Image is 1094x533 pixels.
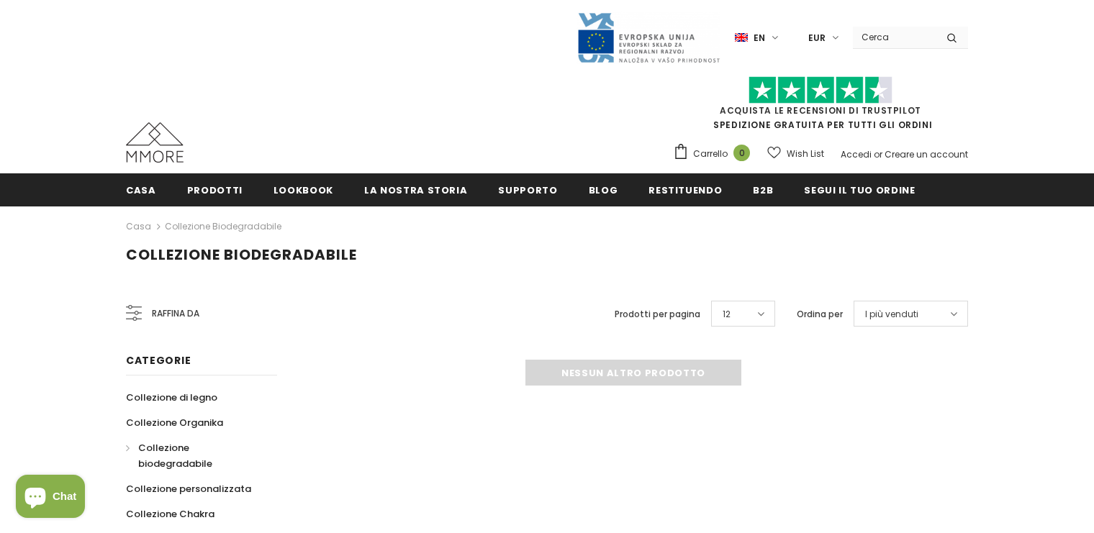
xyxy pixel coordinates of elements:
a: Prodotti [187,173,243,206]
a: Segui il tuo ordine [804,173,915,206]
span: La nostra storia [364,183,467,197]
a: Restituendo [648,173,722,206]
span: en [754,31,765,45]
span: Segui il tuo ordine [804,183,915,197]
span: Wish List [787,147,824,161]
a: Javni Razpis [577,31,720,43]
a: Collezione Organika [126,410,223,435]
span: Collezione di legno [126,391,217,404]
label: Ordina per [797,307,843,322]
span: Collezione biodegradabile [126,245,357,265]
span: Collezione personalizzata [126,482,251,496]
a: Wish List [767,141,824,166]
span: Categorie [126,353,191,368]
img: Fidati di Pilot Stars [749,76,892,104]
span: supporto [498,183,557,197]
a: Lookbook [273,173,333,206]
a: Collezione biodegradabile [126,435,261,476]
a: Casa [126,218,151,235]
a: Acquista le recensioni di TrustPilot [720,104,921,117]
span: SPEDIZIONE GRATUITA PER TUTTI GLI ORDINI [673,83,968,131]
span: Collezione biodegradabile [138,441,212,470]
input: Search Site [853,27,936,47]
a: Collezione di legno [126,385,217,410]
span: EUR [808,31,826,45]
span: Raffina da [152,306,199,322]
a: B2B [753,173,773,206]
label: Prodotti per pagina [615,307,700,322]
span: Restituendo [648,183,722,197]
span: Lookbook [273,183,333,197]
span: 12 [723,307,731,322]
img: Casi MMORE [126,122,184,163]
inbox-online-store-chat: Shopify online store chat [12,475,89,521]
a: Collezione personalizzata [126,476,251,501]
a: Collezione biodegradabile [165,220,281,232]
a: supporto [498,173,557,206]
span: Collezione Organika [126,416,223,429]
a: Casa [126,173,156,206]
span: Prodotti [187,183,243,197]
a: Blog [589,173,618,206]
span: Carrello [693,147,728,161]
span: 0 [733,145,750,161]
span: Casa [126,183,156,197]
a: Creare un account [885,148,968,160]
img: Javni Razpis [577,12,720,64]
span: Collezione Chakra [126,507,214,521]
img: i-lang-1.png [735,32,748,44]
span: B2B [753,183,773,197]
a: Collezione Chakra [126,501,214,527]
span: or [874,148,882,160]
span: I più venduti [865,307,918,322]
a: Carrello 0 [673,143,757,165]
a: Accedi [841,148,872,160]
span: Blog [589,183,618,197]
a: La nostra storia [364,173,467,206]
